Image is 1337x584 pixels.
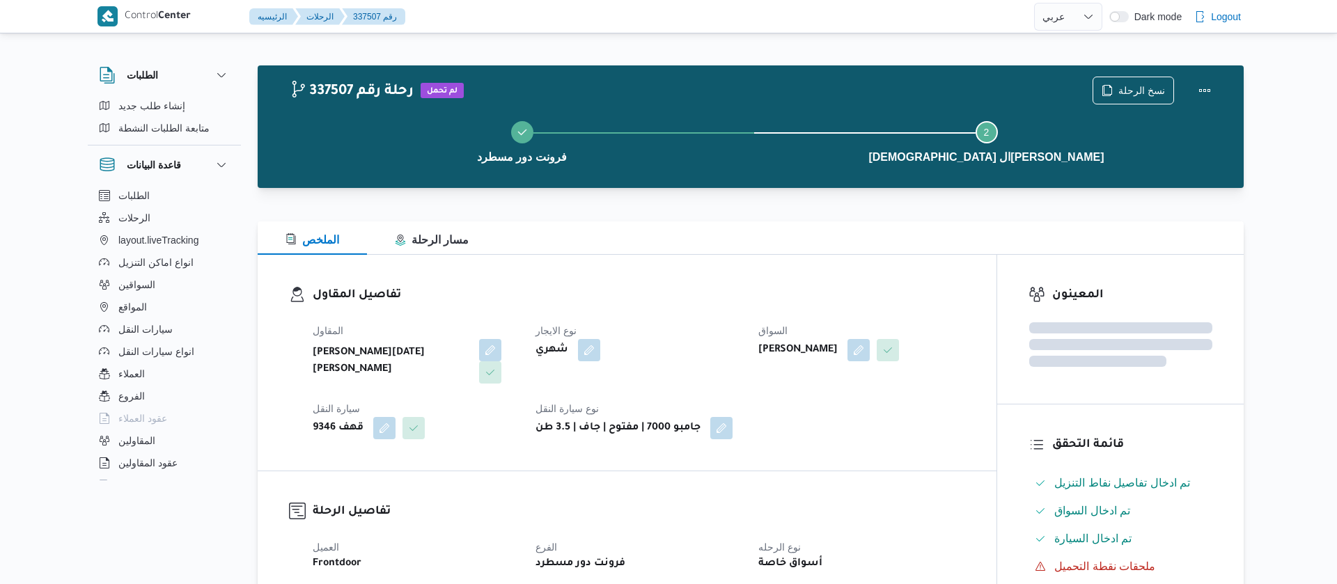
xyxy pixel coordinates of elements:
[118,97,185,114] span: إنشاء طلب جديد
[313,286,965,305] h3: تفاصيل المقاول
[517,127,528,138] svg: Step 1 is complete
[93,184,235,207] button: الطلبات
[313,325,343,336] span: المقاول
[93,318,235,340] button: سيارات النقل
[93,207,235,229] button: الرحلات
[93,95,235,117] button: إنشاء طلب جديد
[535,342,568,358] b: شهري
[118,432,155,449] span: المقاولين
[118,187,150,204] span: الطلبات
[88,95,241,145] div: الطلبات
[118,321,173,338] span: سيارات النقل
[118,254,194,271] span: انواع اماكن التنزيل
[313,555,361,572] b: Frontdoor
[1029,555,1212,578] button: ملحقات نقطة التحميل
[118,410,167,427] span: عقود العملاء
[118,388,145,404] span: الفروع
[758,342,838,358] b: [PERSON_NAME]
[93,385,235,407] button: الفروع
[93,340,235,363] button: انواع سيارات النقل
[754,104,1219,177] button: [DEMOGRAPHIC_DATA] ال[PERSON_NAME]
[427,87,458,95] b: لم تحمل
[1054,505,1130,516] span: تم ادخال السواق
[93,251,235,274] button: انواع اماكن التنزيل
[118,365,145,382] span: العملاء
[1029,500,1212,522] button: تم ادخال السواق
[97,6,118,26] img: X8yXhbKr1z7QwAAAABJRU5ErkJggg==
[93,229,235,251] button: layout.liveTracking
[93,429,235,452] button: المقاولين
[313,403,360,414] span: سيارة النقل
[984,127,990,138] span: 2
[1118,82,1165,99] span: نسخ الرحلة
[1054,477,1190,489] span: تم ادخال تفاصيل نفاط التنزيل
[313,420,363,436] b: قهف 9346
[1054,530,1132,547] span: تم ادخال السيارة
[477,149,567,166] span: فرونت دور مسطرد
[1054,560,1155,572] span: ملحقات نقطة التحميل
[118,299,147,315] span: المواقع
[1093,77,1174,104] button: نسخ الرحلة
[118,120,210,136] span: متابعة الطلبات النشطة
[1029,472,1212,494] button: تم ادخال تفاصيل نفاط التنزيل
[93,407,235,429] button: عقود العملاء
[313,503,965,521] h3: تفاصيل الرحلة
[1029,528,1212,550] button: تم ادخال السيارة
[127,67,158,84] h3: الطلبات
[535,420,701,436] b: جامبو 7000 | مفتوح | جاف | 3.5 طن
[118,232,198,248] span: layout.liveTracking
[1129,11,1182,22] span: Dark mode
[1054,558,1155,575] span: ملحقات نقطة التحميل
[758,542,801,553] span: نوع الرحله
[1052,436,1212,455] h3: قائمة التحقق
[535,555,625,572] b: فرونت دور مسطرد
[758,325,788,336] span: السواق
[1191,77,1219,104] button: Actions
[1211,8,1241,25] span: Logout
[1054,475,1190,491] span: تم ادخال تفاصيل نفاط التنزيل
[99,157,230,173] button: قاعدة البيانات
[1052,286,1212,305] h3: المعينون
[313,345,469,378] b: [PERSON_NAME][DATE] [PERSON_NAME]
[158,11,191,22] b: Center
[1054,503,1130,519] span: تم ادخال السواق
[868,149,1104,166] span: [DEMOGRAPHIC_DATA] ال[PERSON_NAME]
[118,210,150,226] span: الرحلات
[118,276,155,293] span: السواقين
[290,83,414,101] h2: 337507 رحلة رقم
[93,117,235,139] button: متابعة الطلبات النشطة
[395,234,469,246] span: مسار الرحلة
[127,157,181,173] h3: قاعدة البيانات
[1189,3,1246,31] button: Logout
[99,67,230,84] button: الطلبات
[535,325,577,336] span: نوع الايجار
[93,296,235,318] button: المواقع
[342,8,405,25] button: 337507 رقم
[286,234,339,246] span: الملخص
[295,8,345,25] button: الرحلات
[93,363,235,385] button: العملاء
[758,555,822,572] b: أسواق خاصة
[118,477,176,494] span: اجهزة التليفون
[290,104,754,177] button: فرونت دور مسطرد
[249,8,298,25] button: الرئيسيه
[535,542,557,553] span: الفرع
[118,455,178,471] span: عقود المقاولين
[421,83,464,98] span: لم تحمل
[88,184,241,486] div: قاعدة البيانات
[1054,532,1132,544] span: تم ادخال السيارة
[535,403,599,414] span: نوع سيارة النقل
[93,452,235,474] button: عقود المقاولين
[93,274,235,296] button: السواقين
[118,343,194,360] span: انواع سيارات النقل
[93,474,235,496] button: اجهزة التليفون
[313,542,339,553] span: العميل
